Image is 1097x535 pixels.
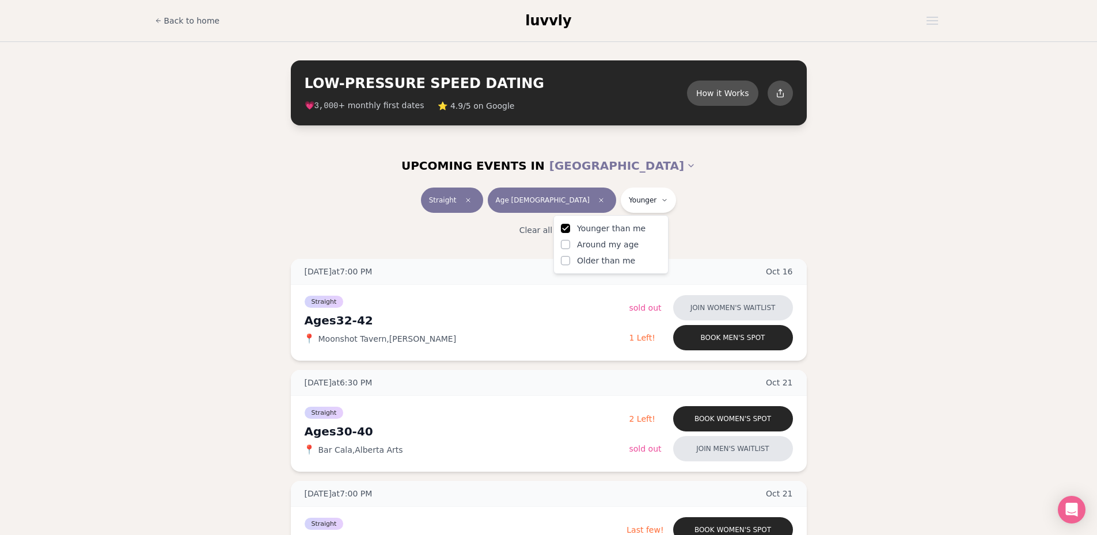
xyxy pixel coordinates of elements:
span: ⭐ 4.9/5 on Google [438,100,514,112]
span: 📍 [305,445,314,454]
button: Open menu [922,12,943,29]
button: Join women's waitlist [673,295,793,320]
button: StraightClear event type filter [421,188,483,213]
div: Ages 32-42 [305,312,629,328]
span: 💗 + monthly first dates [305,100,424,112]
span: Younger than me [577,223,646,234]
span: UPCOMING EVENTS IN [401,158,545,174]
span: Age [DEMOGRAPHIC_DATA] [496,196,590,205]
span: Back to home [164,15,220,26]
span: Moonshot Tavern , [PERSON_NAME] [318,333,457,345]
span: Straight [305,407,344,419]
span: Bar Cala , Alberta Arts [318,444,403,456]
span: luvvly [525,13,571,29]
span: Clear event type filter [461,193,475,207]
span: 3,000 [314,101,339,110]
button: Clear all filters [513,217,585,243]
span: Older than me [577,255,635,266]
span: Oct 16 [766,266,793,277]
span: Last few! [627,525,663,534]
span: Oct 21 [766,488,793,499]
span: Oct 21 [766,377,793,388]
span: [DATE] at 6:30 PM [305,377,373,388]
a: Back to home [155,9,220,32]
button: Book women's spot [673,406,793,431]
a: luvvly [525,12,571,30]
div: Ages 30-40 [305,423,629,440]
h2: LOW-PRESSURE SPEED DATING [305,74,687,93]
button: Book men's spot [673,325,793,350]
div: Open Intercom Messenger [1058,496,1085,523]
button: Age [DEMOGRAPHIC_DATA]Clear age [488,188,616,213]
button: [GEOGRAPHIC_DATA] [549,153,696,178]
button: Join men's waitlist [673,436,793,461]
span: Straight [429,196,457,205]
button: How it Works [687,81,758,106]
button: Older than me [561,256,570,265]
span: Straight [305,518,344,530]
span: 📍 [305,334,314,343]
span: [DATE] at 7:00 PM [305,266,373,277]
span: Sold Out [629,303,662,312]
button: Around my age [561,240,570,249]
span: Around my age [577,239,639,250]
span: [DATE] at 7:00 PM [305,488,373,499]
span: 1 Left! [629,333,655,342]
span: Sold Out [629,444,662,453]
span: Straight [305,296,344,308]
button: Younger than me [561,224,570,233]
span: Younger [629,196,656,205]
span: 2 Left! [629,414,655,423]
button: Younger [621,188,676,213]
span: Clear age [594,193,608,207]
